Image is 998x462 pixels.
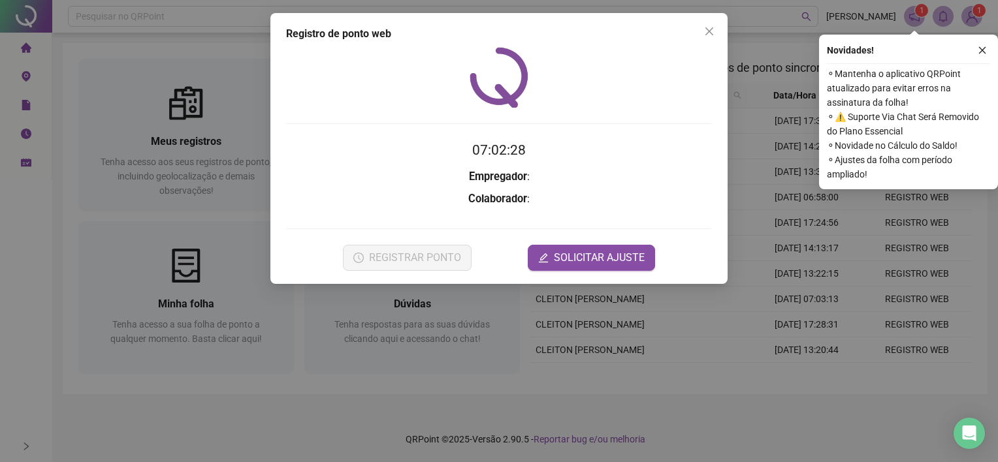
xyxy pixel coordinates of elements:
[286,168,712,185] h3: :
[469,170,527,183] strong: Empregador
[827,43,874,57] span: Novidades !
[472,142,526,158] time: 07:02:28
[827,138,990,153] span: ⚬ Novidade no Cálculo do Saldo!
[343,245,472,271] button: REGISTRAR PONTO
[528,245,655,271] button: editSOLICITAR AJUSTE
[538,253,549,263] span: edit
[286,191,712,208] h3: :
[827,110,990,138] span: ⚬ ⚠️ Suporte Via Chat Será Removido do Plano Essencial
[978,46,987,55] span: close
[954,418,985,449] div: Open Intercom Messenger
[554,250,645,266] span: SOLICITAR AJUSTE
[286,26,712,42] div: Registro de ponto web
[827,67,990,110] span: ⚬ Mantenha o aplicativo QRPoint atualizado para evitar erros na assinatura da folha!
[470,47,528,108] img: QRPoint
[699,21,720,42] button: Close
[468,192,527,205] strong: Colaborador
[704,26,715,37] span: close
[827,153,990,181] span: ⚬ Ajustes da folha com período ampliado!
